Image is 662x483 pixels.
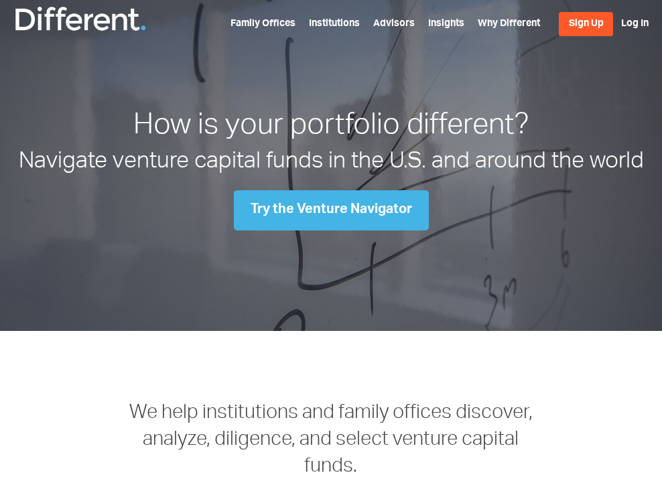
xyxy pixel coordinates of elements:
a: Advisors [373,19,415,29]
a: Sign Up [559,12,613,36]
img: Different Funds [13,5,147,32]
a: Why Different [478,19,540,29]
a: Family Offices [230,19,295,29]
a: Institutions [309,19,360,29]
a: Try the Venture Navigator [234,190,429,230]
a: Insights [428,19,464,29]
a: Log In [621,19,649,29]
